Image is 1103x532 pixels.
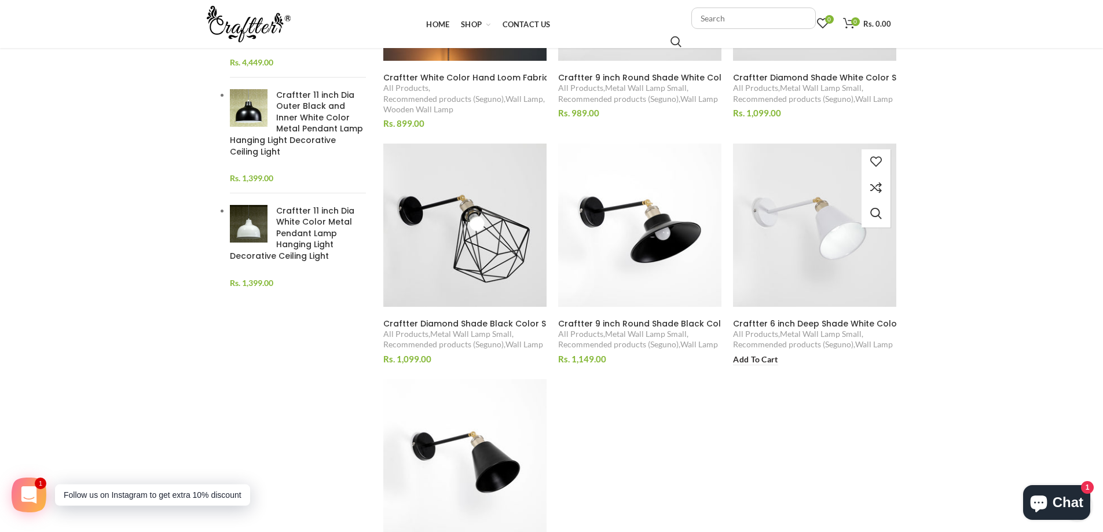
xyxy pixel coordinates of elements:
[383,354,431,364] span: Rs. 1,099.00
[558,329,721,350] div: , , ,
[558,318,923,329] span: Craftter 9 inch Round Shade Black Color Small Metal Wall Lamp Decorative Night Light
[733,72,896,83] a: Craftter Diamond Shade White Color Small Metal Wall Lamp Decorative Night Light
[733,318,896,329] a: Craftter 6 inch Deep Shade White Color Small Metal Wall Lamp Decorative Night Light
[558,94,679,104] a: Recommended products (Seguno)
[497,13,556,36] a: Contact Us
[383,94,504,104] a: Recommended products (Seguno)
[461,20,482,29] span: Shop
[230,205,354,262] span: Craftter 11 inch Dia White Color Metal Pendant Lamp Hanging Light Decorative Ceiling Light
[862,149,891,175] a: Add to wishlist
[558,318,721,329] a: Craftter 9 inch Round Shade Black Color Small Metal Wall Lamp Decorative Night Light
[733,354,778,365] a: Add to Cart
[670,36,681,47] input: Search
[558,329,603,339] a: All Products
[691,8,816,29] input: Search
[837,12,897,35] a: 0 Rs. 0.00
[383,118,424,129] span: Rs. 899.00
[558,108,599,118] span: Rs. 989.00
[780,329,862,339] a: Metal Wall Lamp Small
[605,83,687,93] a: Metal Wall Lamp Small
[383,72,912,83] span: Craftter White Color Hand Loom Fabric Round Shade Wooden Wall Mount Wall Lamp Wall Sconce Decorat...
[1020,485,1094,523] inbox-online-store-chat: Shopify online store chat
[383,339,504,350] a: Recommended products (Seguno)
[733,94,853,104] a: Recommended products (Seguno)
[733,72,1082,83] span: Craftter Diamond Shade White Color Small Metal Wall Lamp Decorative Night Light
[558,339,679,350] a: Recommended products (Seguno)
[733,108,781,118] span: Rs. 1,099.00
[383,104,453,115] a: Wooden Wall Lamp
[230,173,273,183] span: Rs. 1,399.00
[733,329,896,350] div: , , ,
[851,17,860,26] span: 0
[426,20,449,29] span: Home
[733,318,1093,329] span: Craftter 6 inch Deep Shade White Color Small Metal Wall Lamp Decorative Night Light
[855,94,893,104] a: Wall Lamp
[430,329,512,339] a: Metal Wall Lamp Small
[558,83,603,93] a: All Products
[230,89,367,157] a: Craftter 11 inch Dia Outer Black and Inner White Color Metal Pendant Lamp Hanging Light Decorativ...
[505,94,543,104] a: Wall Lamp
[383,83,547,115] div: , , ,
[558,354,606,364] span: Rs. 1,149.00
[383,318,732,329] span: Craftter Diamond Shade Black Color Small Metal Wall Lamp Decorative Night Light
[420,13,455,36] a: Home
[680,94,718,104] a: Wall Lamp
[811,12,834,35] a: 0
[455,13,496,36] a: Shop
[230,89,363,157] span: Craftter 11 inch Dia Outer Black and Inner White Color Metal Pendant Lamp Hanging Light Decorativ...
[230,57,273,67] span: Rs. 4,449.00
[558,72,924,83] span: Craftter 9 inch Round Shade White Color Small Metal Wall Lamp Decorative Night Light
[558,83,721,104] div: , , ,
[383,72,547,83] a: Craftter White Color Hand Loom Fabric Round Shade Wooden Wall Mount Wall Lamp Wall Sconce Decorat...
[825,15,834,24] span: 0
[35,478,46,489] span: 1
[383,318,547,329] a: Craftter Diamond Shade Black Color Small Metal Wall Lamp Decorative Night Light
[733,339,853,350] a: Recommended products (Seguno)
[780,83,862,93] a: Metal Wall Lamp Small
[505,339,543,350] a: Wall Lamp
[230,278,273,288] span: Rs. 1,399.00
[503,20,551,29] span: Contact Us
[230,205,367,262] a: Craftter 11 inch Dia White Color Metal Pendant Lamp Hanging Light Decorative Ceiling Light
[733,83,896,104] div: , , ,
[733,329,778,339] a: All Products
[383,329,428,339] a: All Products
[855,339,893,350] a: Wall Lamp
[605,329,687,339] a: Metal Wall Lamp Small
[733,83,778,93] a: All Products
[558,72,721,83] a: Craftter 9 inch Round Shade White Color Small Metal Wall Lamp Decorative Night Light
[863,19,891,28] span: Rs. 0.00
[383,329,547,350] div: , , ,
[680,339,718,350] a: Wall Lamp
[383,83,428,93] a: All Products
